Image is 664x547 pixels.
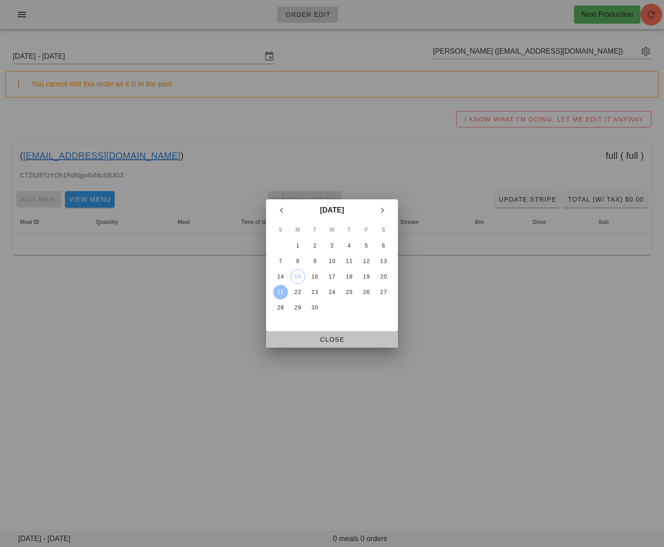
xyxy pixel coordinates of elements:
button: [DATE] [316,201,347,219]
div: 26 [359,289,373,295]
div: 22 [291,289,305,295]
div: 9 [307,258,322,264]
div: 7 [273,258,288,264]
button: 23 [307,285,322,299]
div: 8 [291,258,305,264]
button: 3 [325,238,339,253]
div: 25 [342,289,357,295]
button: 22 [291,285,305,299]
button: Close [266,331,398,348]
div: 4 [342,243,357,249]
button: 29 [291,300,305,315]
div: 17 [325,273,339,280]
th: F [358,222,375,238]
button: 8 [291,254,305,268]
button: 7 [273,254,288,268]
button: 20 [376,269,391,284]
button: 14 [273,269,288,284]
div: 19 [359,273,373,280]
button: 13 [376,254,391,268]
button: 24 [325,285,339,299]
button: 5 [359,238,373,253]
span: Close [273,336,391,343]
button: 26 [359,285,373,299]
div: 12 [359,258,373,264]
button: 28 [273,300,288,315]
button: 11 [342,254,357,268]
button: 27 [376,285,391,299]
button: 4 [342,238,357,253]
div: 28 [273,304,288,311]
div: 5 [359,243,373,249]
th: T [341,222,357,238]
div: 30 [307,304,322,311]
div: 16 [307,273,322,280]
button: 30 [307,300,322,315]
div: 18 [342,273,357,280]
button: 19 [359,269,373,284]
button: 6 [376,238,391,253]
div: 14 [273,273,288,280]
div: 6 [376,243,391,249]
div: 29 [291,304,305,311]
button: 17 [325,269,339,284]
div: 3 [325,243,339,249]
button: Next month [374,202,391,218]
th: T [307,222,323,238]
th: M [290,222,306,238]
button: 16 [307,269,322,284]
div: 23 [307,289,322,295]
th: S [375,222,392,238]
button: Previous month [273,202,290,218]
div: 27 [376,289,391,295]
button: 25 [342,285,357,299]
div: 1 [291,243,305,249]
div: 2 [307,243,322,249]
div: 21 [273,289,288,295]
button: 18 [342,269,357,284]
th: S [272,222,289,238]
div: 24 [325,289,339,295]
button: 21 [273,285,288,299]
div: 11 [342,258,357,264]
button: 9 [307,254,322,268]
button: 10 [325,254,339,268]
button: 2 [307,238,322,253]
button: 15 [291,269,305,284]
button: 1 [291,238,305,253]
div: 15 [291,273,305,280]
th: W [324,222,340,238]
div: 13 [376,258,391,264]
div: 20 [376,273,391,280]
div: 10 [325,258,339,264]
button: 12 [359,254,373,268]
